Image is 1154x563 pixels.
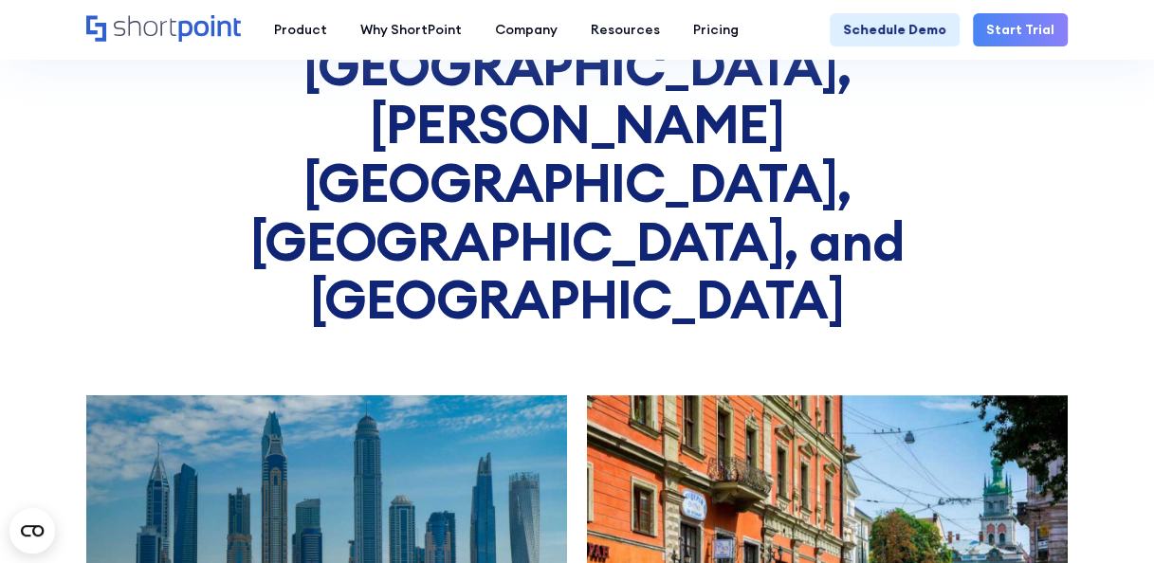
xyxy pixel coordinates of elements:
div: Resources [591,20,660,40]
div: Pricing [693,20,739,40]
a: Product [258,13,344,46]
div: Company [495,20,558,40]
a: Resources [575,13,677,46]
div: Why ShortPoint [360,20,462,40]
a: Why ShortPoint [344,13,479,46]
div: Product [274,20,327,40]
a: Home [86,15,241,44]
button: Open CMP widget [9,508,55,554]
a: Company [479,13,575,46]
a: Schedule Demo [830,13,960,46]
a: Start Trial [973,13,1068,46]
a: Pricing [677,13,756,46]
iframe: Chat Widget [1059,472,1154,563]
